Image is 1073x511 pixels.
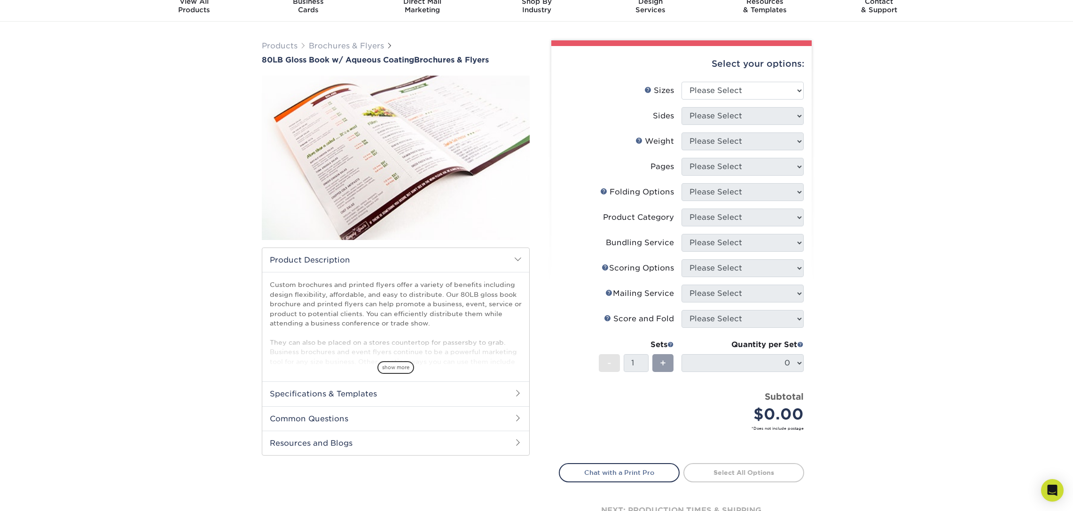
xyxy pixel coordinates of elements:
a: Products [262,41,298,50]
div: Sizes [644,85,674,96]
strong: Subtotal [765,391,804,402]
a: Select All Options [683,463,804,482]
h2: Common Questions [262,406,529,431]
div: Open Intercom Messenger [1041,479,1064,502]
div: Bundling Service [606,237,674,248]
a: 80LB Gloss Book w/ Aqueous CoatingBrochures & Flyers [262,55,530,64]
img: 80LB Gloss Book<br/>w/ Aqueous Coating 01 [262,65,530,250]
a: Brochures & Flyers [309,41,384,50]
div: $0.00 [689,403,804,426]
div: Product Category [603,212,674,223]
h1: Brochures & Flyers [262,55,530,64]
span: - [607,356,611,370]
span: + [660,356,666,370]
h2: Resources and Blogs [262,431,529,455]
div: Weight [635,136,674,147]
div: Quantity per Set [681,339,804,350]
div: Sets [599,339,674,350]
small: *Does not include postage [566,426,804,431]
span: 80LB Gloss Book w/ Aqueous Coating [262,55,414,64]
span: show more [377,361,414,374]
div: Folding Options [600,186,674,198]
h2: Product Description [262,248,529,272]
div: Mailing Service [605,288,674,299]
div: Sides [653,110,674,122]
div: Pages [650,161,674,172]
div: Score and Fold [604,313,674,325]
p: Custom brochures and printed flyers offer a variety of benefits including design flexibility, aff... [270,280,522,414]
iframe: Google Customer Reviews [2,482,80,508]
h2: Specifications & Templates [262,381,529,406]
div: Select your options: [559,46,804,82]
div: Scoring Options [602,263,674,274]
a: Chat with a Print Pro [559,463,680,482]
